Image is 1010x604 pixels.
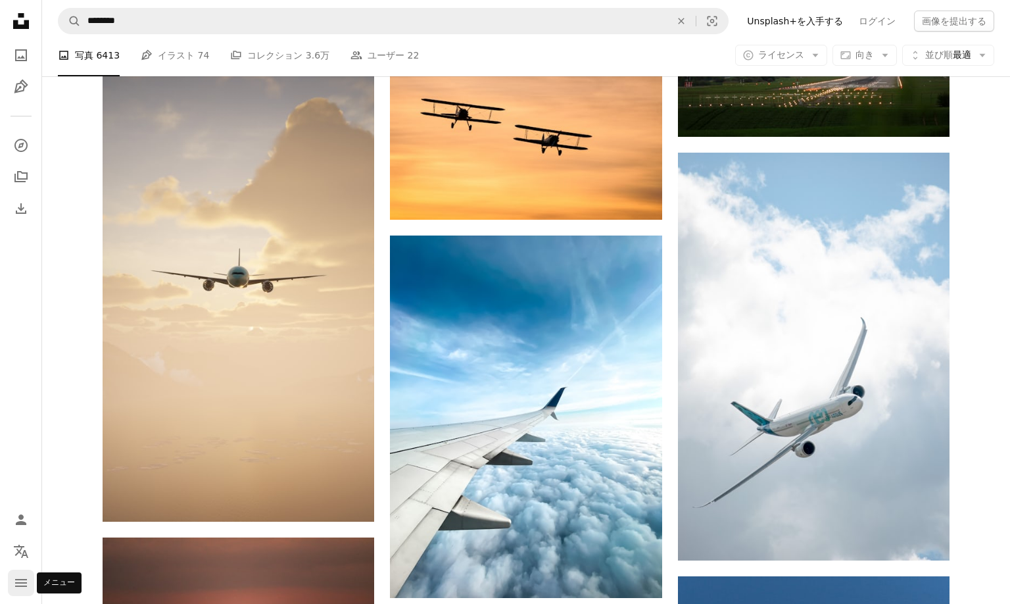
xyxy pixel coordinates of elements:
a: ユーザー 22 [350,34,419,76]
a: 写真 [8,42,34,68]
a: 探す [8,132,34,159]
button: ライセンス [735,45,827,66]
button: 画像を提出する [914,11,994,32]
span: 最適 [925,49,971,62]
img: 昼間の白い雲と青い空 [390,236,661,598]
a: 飛行機が夕暮れ時に空を飛んでいる [103,274,374,286]
a: 飛行中の2機の複葉機 [390,123,661,135]
span: 22 [408,48,420,63]
button: 向き [832,45,897,66]
img: 昼間の白い雲の下の白と青の飛行機 [678,153,950,561]
button: 全てクリア [667,9,696,34]
button: メニュー [8,570,34,596]
a: ホーム — Unsplash [8,8,34,37]
img: 飛行機が夕暮れ時に空を飛んでいる [103,38,374,522]
span: 並び順 [925,49,953,60]
a: 昼間の白い雲と青い空 [390,411,661,422]
button: Unsplashで検索する [59,9,81,34]
a: ダウンロード履歴 [8,195,34,222]
a: イラスト [8,74,34,100]
a: コレクション 3.6万 [230,34,329,76]
span: 向き [855,49,874,60]
a: ログイン [851,11,903,32]
span: ライセンス [758,49,804,60]
button: 言語 [8,538,34,565]
a: 昼間の白い雲の下の白と青の飛行機 [678,350,950,362]
a: ログイン / 登録する [8,507,34,533]
button: ビジュアル検索 [696,9,728,34]
span: 3.6万 [306,48,329,63]
a: イラスト 74 [141,34,209,76]
img: 飛行中の2機の複葉機 [390,39,661,220]
a: コレクション [8,164,34,190]
button: 並び順最適 [902,45,994,66]
span: 74 [198,48,210,63]
a: Unsplash+を入手する [739,11,851,32]
form: サイト内でビジュアルを探す [58,8,729,34]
